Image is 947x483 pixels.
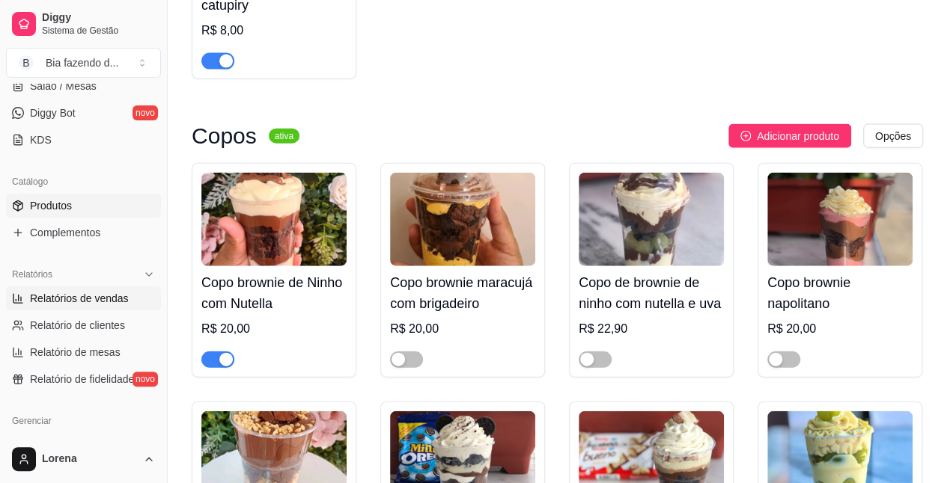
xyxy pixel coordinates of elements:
[6,221,161,244] a: Complementos
[579,173,724,266] img: product-image
[30,79,97,93] span: Salão / Mesas
[201,272,347,314] h4: Copo brownie de Ninho com Nutella
[201,320,347,338] div: R$ 20,00
[6,194,161,218] a: Produtos
[6,101,161,125] a: Diggy Botnovo
[875,128,911,144] span: Opções
[42,11,155,25] span: Diggy
[740,131,751,141] span: plus-circle
[19,55,34,70] span: B
[6,128,161,152] a: KDS
[30,372,134,387] span: Relatório de fidelidade
[42,452,137,466] span: Lorena
[30,345,121,360] span: Relatório de mesas
[30,318,125,333] span: Relatório de clientes
[728,124,851,148] button: Adicionar produto
[30,198,72,213] span: Produtos
[6,367,161,391] a: Relatório de fidelidadenovo
[6,286,161,310] a: Relatórios de vendas
[579,272,724,314] h4: Copo de brownie de ninho com nutella e uva
[6,313,161,337] a: Relatório de clientes
[192,127,257,145] h3: Copos
[42,25,155,37] span: Sistema de Gestão
[390,272,535,314] h4: Copo brownie maracujá com brigadeiro
[30,132,52,147] span: KDS
[579,320,724,338] div: R$ 22,90
[767,320,913,338] div: R$ 20,00
[30,225,100,240] span: Complementos
[201,22,347,40] div: R$ 8,00
[6,441,161,477] button: Lorena
[390,173,535,266] img: product-image
[6,433,161,457] a: Entregadoresnovo
[12,268,52,280] span: Relatórios
[6,409,161,433] div: Gerenciar
[6,170,161,194] div: Catálogo
[46,55,118,70] div: Bia fazendo d ...
[6,48,161,78] button: Select a team
[863,124,923,148] button: Opções
[6,6,161,42] a: DiggySistema de Gestão
[767,173,913,266] img: product-image
[390,320,535,338] div: R$ 20,00
[30,105,76,120] span: Diggy Bot
[6,74,161,98] a: Salão / Mesas
[269,129,299,144] sup: ativa
[201,173,347,266] img: product-image
[757,128,839,144] span: Adicionar produto
[30,291,129,306] span: Relatórios de vendas
[767,272,913,314] h4: Copo brownie napolitano
[6,340,161,364] a: Relatório de mesas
